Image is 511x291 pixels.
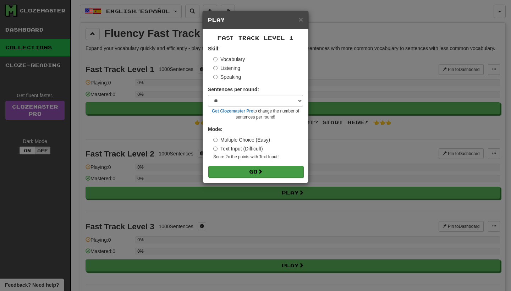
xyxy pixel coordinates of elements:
strong: Mode: [208,126,222,132]
button: Close [299,16,303,23]
input: Multiple Choice (Easy) [213,138,218,142]
label: Vocabulary [213,56,245,63]
label: Speaking [213,73,241,81]
input: Text Input (Difficult) [213,147,218,151]
small: to change the number of sentences per round! [208,108,303,120]
button: Go [208,166,303,178]
label: Sentences per round: [208,86,259,93]
input: Vocabulary [213,57,218,61]
label: Text Input (Difficult) [213,145,263,152]
label: Multiple Choice (Easy) [213,136,270,143]
input: Listening [213,66,218,70]
h5: Play [208,16,303,23]
a: Get Clozemaster Pro [212,109,253,114]
span: × [299,15,303,23]
small: Score 2x the points with Text Input ! [213,154,303,160]
span: Fast Track Level 1 [218,35,293,41]
label: Listening [213,65,240,72]
strong: Skill: [208,46,220,51]
input: Speaking [213,75,218,79]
